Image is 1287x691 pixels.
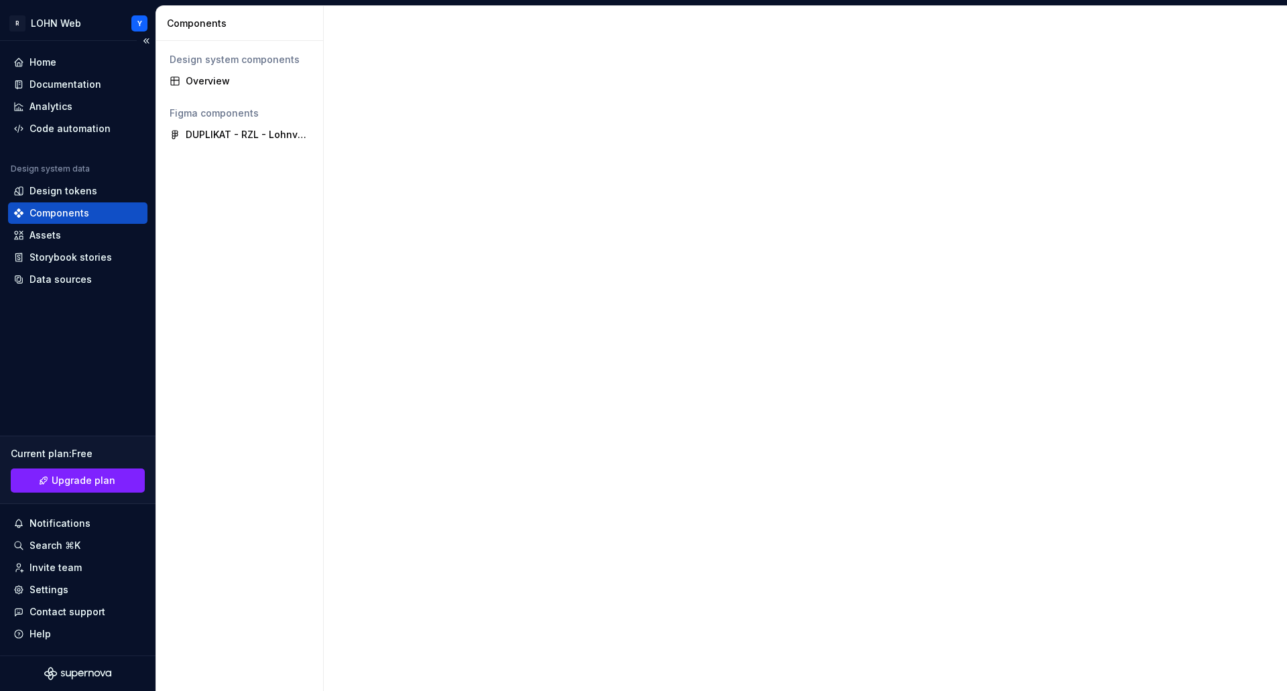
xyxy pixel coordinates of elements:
div: Invite team [29,561,82,574]
div: Figma components [170,107,310,120]
div: Current plan : Free [11,447,145,460]
a: Design tokens [8,180,147,202]
a: Storybook stories [8,247,147,268]
button: Notifications [8,513,147,534]
div: Overview [186,74,310,88]
button: Help [8,623,147,645]
a: Overview [164,70,315,92]
button: Contact support [8,601,147,623]
button: Search ⌘K [8,535,147,556]
div: Design system components [170,53,310,66]
button: Collapse sidebar [137,32,156,50]
div: Help [29,627,51,641]
div: Design system data [11,164,90,174]
div: Documentation [29,78,101,91]
a: Assets [8,225,147,246]
a: Invite team [8,557,147,578]
div: Y [137,18,142,29]
div: Data sources [29,273,92,286]
div: Notifications [29,517,90,530]
svg: Supernova Logo [44,667,111,680]
a: Settings [8,579,147,601]
div: Storybook stories [29,251,112,264]
div: Analytics [29,100,72,113]
a: Components [8,202,147,224]
div: Settings [29,583,68,596]
div: DUPLIKAT - RZL - Lohnverrechnungstool (based on MUI) [186,128,310,141]
div: Assets [29,229,61,242]
span: Upgrade plan [52,474,115,487]
a: Data sources [8,269,147,290]
div: Home [29,56,56,69]
button: Upgrade plan [11,468,145,493]
div: Search ⌘K [29,539,80,552]
div: Components [167,17,318,30]
a: DUPLIKAT - RZL - Lohnverrechnungstool (based on MUI) [164,124,315,145]
a: Documentation [8,74,147,95]
button: RLOHN WebY [3,9,153,38]
div: Design tokens [29,184,97,198]
a: Code automation [8,118,147,139]
div: Code automation [29,122,111,135]
div: LOHN Web [31,17,81,30]
div: R [9,15,25,32]
a: Analytics [8,96,147,117]
a: Home [8,52,147,73]
div: Components [29,206,89,220]
div: Contact support [29,605,105,619]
